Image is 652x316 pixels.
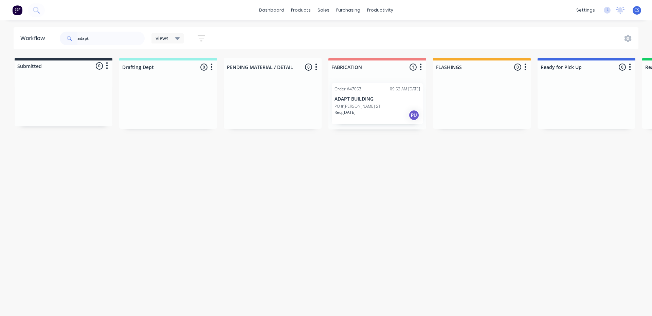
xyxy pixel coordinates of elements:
[77,32,145,45] input: Search for orders...
[334,96,420,102] p: ADAPT BUILDING
[409,110,419,121] div: PU
[364,5,397,15] div: productivity
[288,5,314,15] div: products
[332,83,423,124] div: Order #4705309:52 AM [DATE]ADAPT BUILDINGPO #[PERSON_NAME] STReq.[DATE]PU
[333,5,364,15] div: purchasing
[334,109,356,116] p: Req. [DATE]
[334,103,380,109] p: PO #[PERSON_NAME] ST
[12,5,22,15] img: Factory
[390,86,420,92] div: 09:52 AM [DATE]
[634,7,639,13] span: CS
[20,34,48,42] div: Workflow
[573,5,598,15] div: settings
[334,86,361,92] div: Order #47053
[156,35,168,42] span: Views
[256,5,288,15] a: dashboard
[314,5,333,15] div: sales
